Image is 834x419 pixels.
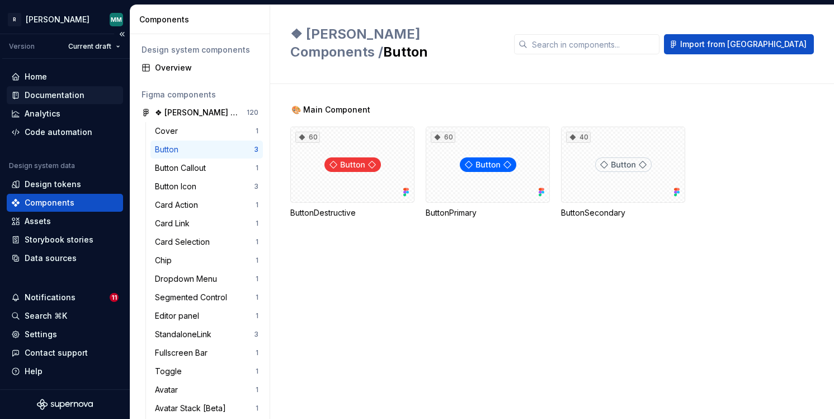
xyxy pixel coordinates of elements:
div: 1 [256,385,258,394]
a: ❖ [PERSON_NAME] Components120 [137,104,263,122]
div: Avatar [155,384,182,395]
a: Components [7,194,123,212]
div: StandaloneLink [155,329,216,340]
div: 1 [256,348,258,357]
button: Help [7,362,123,380]
div: Components [139,14,265,25]
a: Home [7,68,123,86]
span: 11 [110,293,119,302]
a: Editor panel1 [150,307,263,325]
a: Segmented Control1 [150,288,263,306]
div: 60 [295,132,320,143]
a: Documentation [7,86,123,104]
a: Avatar Stack [Beta]1 [150,399,263,417]
a: Settings [7,325,123,343]
div: 1 [256,219,258,228]
div: Design system components [142,44,258,55]
span: Current draft [68,42,111,51]
a: Button3 [150,141,263,159]
div: 60ButtonDestructive [290,127,414,218]
div: Code automation [25,127,92,138]
a: Avatar1 [150,381,263,399]
div: 1 [256,127,258,136]
a: Data sources [7,249,123,267]
a: Card Link1 [150,215,263,232]
div: Button [155,144,183,155]
h2: Button [290,25,501,61]
div: Version [9,42,35,51]
a: Button Icon3 [150,178,263,195]
div: Figma components [142,89,258,100]
div: Fullscreen Bar [155,347,212,359]
div: [PERSON_NAME] [26,14,89,25]
div: Card Action [155,199,202,211]
div: Documentation [25,90,84,101]
a: Analytics [7,105,123,123]
div: 1 [256,164,258,173]
a: Overview [137,59,263,77]
div: Data sources [25,253,77,264]
a: Design tokens [7,175,123,193]
div: 1 [256,201,258,209]
div: Button Icon [155,181,201,192]
span: ❖ [PERSON_NAME] Components / [290,26,421,60]
div: Components [25,197,74,208]
div: Help [25,366,43,377]
div: MM [111,15,122,24]
div: Analytics [25,108,60,119]
div: Toggle [155,366,186,377]
div: Overview [155,62,258,73]
button: Search ⌘K [7,307,123,325]
div: Assets [25,216,51,227]
div: Chip [155,255,176,266]
div: 3 [254,330,258,339]
div: ButtonSecondary [561,207,685,218]
div: Avatar Stack [Beta] [155,403,230,414]
a: Fullscreen Bar1 [150,344,263,362]
div: Design system data [9,161,75,170]
div: ButtonPrimary [426,207,550,218]
div: Button Callout [155,162,210,174]
div: 3 [254,145,258,154]
a: Button Callout1 [150,159,263,177]
div: 1 [256,256,258,265]
svg: Supernova Logo [37,399,93,410]
a: Code automation [7,123,123,141]
div: 60ButtonPrimary [426,127,550,218]
div: 1 [256,293,258,302]
div: ButtonDestructive [290,207,414,218]
div: Home [25,71,47,82]
div: Settings [25,329,57,340]
div: Card Link [155,218,194,229]
div: 60 [431,132,455,143]
a: Card Selection1 [150,233,263,251]
a: Cover1 [150,122,263,140]
button: Collapse sidebar [114,26,130,42]
div: 1 [256,274,258,283]
button: Contact support [7,344,123,362]
div: 120 [247,108,258,117]
a: Assets [7,212,123,230]
a: Chip1 [150,252,263,269]
div: 3 [254,182,258,191]
a: Dropdown Menu1 [150,270,263,288]
div: Storybook stories [25,234,93,245]
div: Segmented Control [155,292,232,303]
button: Notifications11 [7,288,123,306]
div: 40 [566,132,591,143]
div: Cover [155,125,182,137]
div: Dropdown Menu [155,273,222,285]
div: R [8,13,21,26]
div: Notifications [25,292,76,303]
div: ❖ [PERSON_NAME] Components [155,107,238,118]
a: Card Action1 [150,196,263,214]
div: 1 [256,238,258,246]
div: 1 [256,311,258,320]
button: Current draft [63,39,125,54]
input: Search in components... [527,34,659,54]
button: Import from [GEOGRAPHIC_DATA] [664,34,814,54]
a: Storybook stories [7,231,123,249]
div: Editor panel [155,310,204,322]
button: R[PERSON_NAME]MM [2,7,128,31]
